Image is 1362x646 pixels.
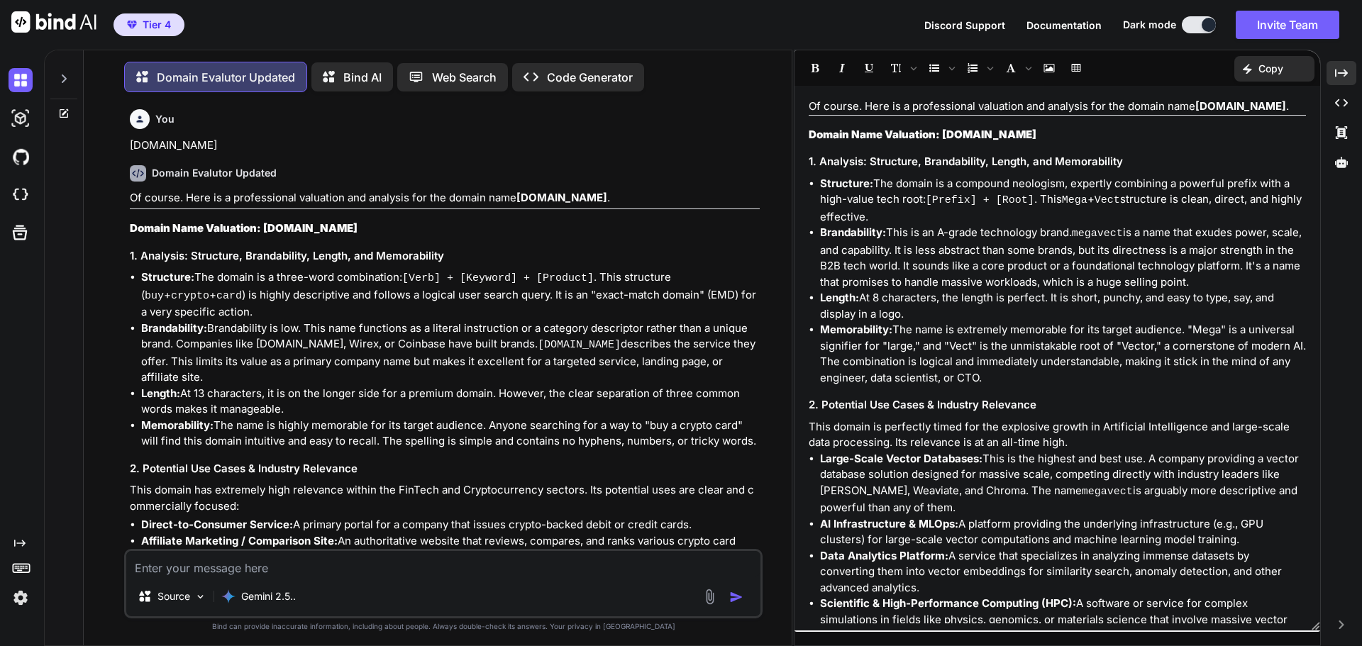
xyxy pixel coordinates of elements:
[155,112,175,126] h6: You
[829,56,855,80] span: Italic
[820,323,892,336] strong: Memorability:
[516,191,607,204] strong: [DOMAIN_NAME]
[809,128,1036,141] strong: Domain Name Valuation: [DOMAIN_NAME]
[141,386,180,400] strong: Length:
[141,518,293,531] strong: Direct-to-Consumer Service:
[1082,486,1133,498] code: megavect
[130,138,760,154] p: [DOMAIN_NAME]
[130,461,760,477] h3: 2. Potential Use Cases & Industry Relevance
[820,451,1306,516] li: This is the highest and best use. A company providing a vector database solution designed for mas...
[194,591,206,603] img: Pick Models
[9,68,33,92] img: darkChat
[702,589,718,605] img: attachment
[141,533,760,565] li: An authoritative website that reviews, compares, and ranks various crypto card providers, earning...
[127,21,137,29] img: premium
[1026,19,1102,31] span: Documentation
[729,590,743,604] img: icon
[998,56,1035,80] span: Font family
[538,339,621,351] code: [DOMAIN_NAME]
[1195,99,1286,113] strong: [DOMAIN_NAME]
[924,19,1005,31] span: Discord Support
[924,18,1005,33] button: Discord Support
[141,517,760,533] li: A primary portal for a company that issues crypto-backed debit or credit cards.
[157,69,295,86] p: Domain Evalutor Updated
[1258,62,1283,76] p: Copy
[141,418,214,432] strong: Memorability:
[9,183,33,207] img: cloudideIcon
[802,56,828,80] span: Bold
[809,99,1306,115] p: Of course. Here is a professional valuation and analysis for the domain name .
[820,225,1306,290] li: This is an A-grade technology brand. is a name that exudes power, scale, and capability. It is le...
[921,56,958,80] span: Insert Unordered List
[141,534,338,547] strong: Affiliate Marketing / Comparison Site:
[141,269,760,321] li: The domain is a three-word combination: . This structure ( + + ) is highly descriptive and follow...
[221,589,236,603] img: Gemini 2.5 Pro
[11,11,96,33] img: Bind AI
[820,549,948,562] strong: Data Analytics Platform:
[171,290,209,302] code: crypto
[820,596,1076,610] strong: Scientific & High-Performance Computing (HPC):
[1123,18,1176,32] span: Dark mode
[241,589,296,603] p: Gemini 2.5..
[820,322,1306,386] li: The name is extremely memorable for its target audience. "Mega" is a universal signifier for "lar...
[130,221,358,235] strong: Domain Name Valuation: [DOMAIN_NAME]
[9,586,33,610] img: settings
[216,290,242,302] code: card
[926,194,1034,206] code: [Prefix] + [Root]
[143,18,171,32] span: Tier 4
[9,145,33,169] img: githubDark
[157,589,190,603] p: Source
[141,270,194,284] strong: Structure:
[960,56,997,80] span: Insert Ordered List
[141,386,760,418] li: At 13 characters, it is on the longer side for a premium domain. However, the clear separation of...
[1236,11,1339,39] button: Invite Team
[141,418,760,450] li: The name is highly memorable for its target audience. Anyone searching for a way to "buy a crypto...
[820,452,982,465] strong: Large-Scale Vector Databases:
[152,166,277,180] h6: Domain Evalutor Updated
[883,56,920,80] span: Font size
[1036,56,1062,80] span: Insert Image
[820,548,1306,596] li: A service that specializes in analyzing immense datasets by converting them into vector embedding...
[820,290,1306,322] li: At 8 characters, the length is perfect. It is short, punchy, and easy to type, say, and display i...
[1063,56,1089,80] span: Insert table
[113,13,184,36] button: premiumTier 4
[547,69,633,86] p: Code Generator
[820,177,873,190] strong: Structure:
[809,419,1306,451] p: This domain is perfectly timed for the explosive growth in Artificial Intelligence and large-scal...
[343,69,382,86] p: Bind AI
[809,397,1306,413] h3: 2. Potential Use Cases & Industry Relevance
[130,482,760,514] p: This domain has extremely high relevance within the FinTech and Cryptocurrency sectors. Its poten...
[1026,18,1102,33] button: Documentation
[820,516,1306,548] li: A platform providing the underlying infrastructure (e.g., GPU clusters) for large-scale vector co...
[130,248,760,264] h3: 1. Analysis: Structure, Brandability, Length, and Memorability
[9,106,33,130] img: darkAi-studio
[432,69,497,86] p: Web Search
[820,596,1306,644] li: A software or service for complex simulations in fields like physics, genomics, or materials scie...
[1072,228,1123,240] code: megavect
[124,621,763,632] p: Bind can provide inaccurate information, including about people. Always double-check its answers....
[856,56,882,80] span: Underline
[1095,194,1120,206] code: Vect
[145,290,164,302] code: buy
[809,154,1306,170] h3: 1. Analysis: Structure, Brandability, Length, and Memorability
[820,517,958,530] strong: AI Infrastructure & MLOps:
[141,321,760,386] li: Brandability is low. This name functions as a literal instruction or a category descriptor rather...
[141,321,207,335] strong: Brandability:
[1062,194,1087,206] code: Mega
[820,225,886,239] strong: Brandability:
[820,176,1306,225] li: The domain is a compound neologism, expertly combining a powerful prefix with a high-value tech r...
[820,291,859,304] strong: Length:
[130,190,760,206] p: Of course. Here is a professional valuation and analysis for the domain name .
[402,272,594,284] code: [Verb] + [Keyword] + [Product]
